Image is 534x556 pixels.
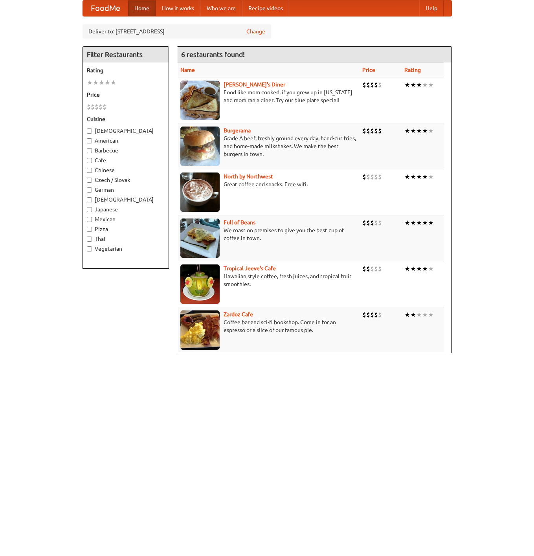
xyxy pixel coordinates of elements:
[87,187,92,193] input: German
[87,148,92,153] input: Barbecue
[374,127,378,135] li: $
[83,0,128,16] a: FoodMe
[419,0,444,16] a: Help
[105,78,110,87] li: ★
[362,67,375,73] a: Price
[404,172,410,181] li: ★
[404,310,410,319] li: ★
[374,172,378,181] li: $
[87,127,165,135] label: [DEMOGRAPHIC_DATA]
[180,264,220,304] img: jeeves.jpg
[99,78,105,87] li: ★
[200,0,242,16] a: Who we are
[370,81,374,89] li: $
[422,264,428,273] li: ★
[87,103,91,111] li: $
[370,310,374,319] li: $
[180,88,356,104] p: Food like mom cooked, if you grew up in [US_STATE] and mom ran a diner. Try our blue plate special!
[410,81,416,89] li: ★
[362,81,366,89] li: $
[428,127,434,135] li: ★
[422,81,428,89] li: ★
[404,218,410,227] li: ★
[404,81,410,89] li: ★
[428,264,434,273] li: ★
[87,78,93,87] li: ★
[180,67,195,73] a: Name
[374,218,378,227] li: $
[180,134,356,158] p: Grade A beef, freshly ground every day, hand-cut fries, and home-made milkshakes. We make the bes...
[87,246,92,251] input: Vegetarian
[87,186,165,194] label: German
[422,172,428,181] li: ★
[87,91,165,99] h5: Price
[87,197,92,202] input: [DEMOGRAPHIC_DATA]
[87,215,165,223] label: Mexican
[404,264,410,273] li: ★
[87,178,92,183] input: Czech / Slovak
[224,173,273,180] a: North by Northwest
[422,127,428,135] li: ★
[83,24,271,39] div: Deliver to: [STREET_ADDRESS]
[428,81,434,89] li: ★
[87,235,165,243] label: Thai
[362,218,366,227] li: $
[180,172,220,212] img: north.jpg
[410,218,416,227] li: ★
[224,127,251,134] a: Burgerama
[87,147,165,154] label: Barbecue
[87,115,165,123] h5: Cuisine
[410,264,416,273] li: ★
[366,127,370,135] li: $
[180,318,356,334] p: Coffee bar and sci-fi bookshop. Come in for an espresso or a slice of our famous pie.
[362,127,366,135] li: $
[416,310,422,319] li: ★
[224,311,253,317] a: Zardoz Cafe
[87,168,92,173] input: Chinese
[428,218,434,227] li: ★
[374,81,378,89] li: $
[180,226,356,242] p: We roast on premises to give you the best cup of coffee in town.
[404,67,421,73] a: Rating
[366,310,370,319] li: $
[410,310,416,319] li: ★
[180,180,356,188] p: Great coffee and snacks. Free wifi.
[404,127,410,135] li: ★
[180,218,220,258] img: beans.jpg
[410,127,416,135] li: ★
[87,237,92,242] input: Thai
[87,158,92,163] input: Cafe
[87,207,92,212] input: Japanese
[156,0,200,16] a: How it works
[181,51,245,58] ng-pluralize: 6 restaurants found!
[87,206,165,213] label: Japanese
[416,81,422,89] li: ★
[378,172,382,181] li: $
[87,156,165,164] label: Cafe
[87,225,165,233] label: Pizza
[416,172,422,181] li: ★
[422,310,428,319] li: ★
[87,245,165,253] label: Vegetarian
[128,0,156,16] a: Home
[87,128,92,134] input: [DEMOGRAPHIC_DATA]
[428,172,434,181] li: ★
[378,81,382,89] li: $
[87,166,165,174] label: Chinese
[378,127,382,135] li: $
[224,219,255,226] a: Full of Beans
[378,218,382,227] li: $
[416,264,422,273] li: ★
[224,265,276,272] a: Tropical Jeeve's Cafe
[246,28,265,35] a: Change
[416,218,422,227] li: ★
[374,264,378,273] li: $
[370,127,374,135] li: $
[362,310,366,319] li: $
[87,138,92,143] input: American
